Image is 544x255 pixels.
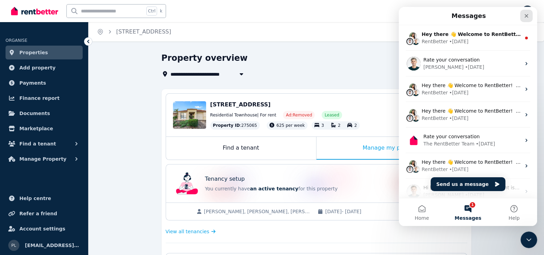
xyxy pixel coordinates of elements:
img: Jeremy avatar [13,158,21,167]
div: • [DATE] [66,185,85,192]
span: Manage Property [19,155,66,163]
span: [STREET_ADDRESS] [210,101,271,108]
span: [PERSON_NAME], [PERSON_NAME], [PERSON_NAME], [PERSON_NAME], [PERSON_NAME] [PERSON_NAME] [204,208,311,215]
iframe: Intercom live chat [520,232,537,248]
div: RentBetter [23,82,49,89]
a: Documents [6,106,83,120]
button: Help [92,191,138,219]
span: Help centre [19,194,51,202]
div: RentBetter [23,159,49,166]
span: Help [110,209,121,214]
div: • [DATE] [66,57,85,64]
a: Payments [6,76,83,90]
button: Find a tenant [6,137,83,151]
span: Home [16,209,30,214]
div: Find a tenant [166,137,316,160]
a: Tenancy setupTenancy setupYou currently havean active tenancyfor this property [166,164,467,202]
span: Property ID [213,123,240,128]
span: Properties [19,48,48,57]
p: You currently have for this property [205,185,447,192]
span: Documents [19,109,50,117]
div: • [DATE] [77,133,96,141]
a: View all tenancies [166,228,216,235]
div: RentBetter [23,31,49,38]
div: : 275065 [210,121,260,130]
img: plmarkt@gmail.com [8,240,19,251]
a: [STREET_ADDRESS] [116,28,171,35]
span: Leased [324,112,339,118]
img: Rochelle avatar [10,153,18,161]
span: Marketplace [19,124,53,133]
span: Add property [19,64,56,72]
span: Hey there 👋 Welcome to RentBetter! On RentBetter, taking control and managing your property is ea... [23,152,414,158]
div: • [DATE] [50,108,70,115]
a: Account settings [6,222,83,236]
span: 3 [321,123,324,128]
img: RentBetter [11,6,58,16]
a: Refer a friend [6,207,83,220]
div: [PERSON_NAME] [25,57,65,64]
span: Residential Townhouse | For rent [210,112,276,118]
div: Manage my property [316,137,467,160]
img: Profile image for Jeremy [8,50,22,64]
span: Ad: Removed [286,112,312,118]
h1: Property overview [162,53,248,64]
span: Payments [19,79,46,87]
p: Tenancy setup [205,175,245,183]
span: Rate your conversation [25,50,81,56]
span: Ctrl [146,7,157,16]
img: plmarkt@gmail.com [522,6,533,17]
button: Messages [46,191,92,219]
img: Earl avatar [7,82,15,90]
div: [PERSON_NAME] [25,185,65,192]
a: Finance report [6,91,83,105]
span: Rate your conversation [25,127,81,132]
div: • [DATE] [50,82,70,89]
span: Account settings [19,225,65,233]
div: RentBetter [23,108,49,115]
span: Hey there 👋 Welcome to RentBetter! On RentBetter, taking control and managing your property is ea... [23,25,463,30]
span: Hey there 👋 Welcome to RentBetter! On RentBetter, taking control and managing your property is ea... [23,101,414,107]
img: Rochelle avatar [10,102,18,110]
span: Refer a friend [19,209,57,218]
span: 2 [338,123,341,128]
a: Properties [6,46,83,59]
div: • [DATE] [50,159,70,166]
button: Send us a message [32,170,107,184]
span: 625 per week [276,123,305,128]
iframe: Intercom live chat [399,7,537,226]
img: Profile image for Jeremy [8,178,22,191]
div: • [DATE] [50,31,70,38]
span: Finance report [19,94,59,102]
a: Marketplace [6,122,83,135]
span: [EMAIL_ADDRESS][DOMAIN_NAME] [25,241,80,249]
a: Help centre [6,191,83,205]
span: View all tenancies [166,228,209,235]
img: Tenancy setup [176,172,198,195]
img: Rochelle avatar [10,76,18,84]
span: [DATE] - [DATE] [325,208,432,215]
span: Hey there 👋 Welcome to RentBetter! On RentBetter, taking control and managing your property is ea... [23,76,414,81]
img: Jeremy avatar [13,107,21,115]
span: 2 [354,123,357,128]
span: Messages [56,209,82,214]
div: The RentBetter Team [25,133,76,141]
span: ORGANISE [6,38,27,43]
img: Earl avatar [7,107,15,115]
span: an active tenancy [250,186,298,191]
img: Profile image for The RentBetter Team [8,126,22,140]
span: Find a tenant [19,140,56,148]
nav: Breadcrumb [89,22,179,41]
a: Add property [6,61,83,75]
span: k [160,8,162,14]
img: Earl avatar [7,158,15,167]
button: Manage Property [6,152,83,166]
img: Jeremy avatar [13,82,21,90]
